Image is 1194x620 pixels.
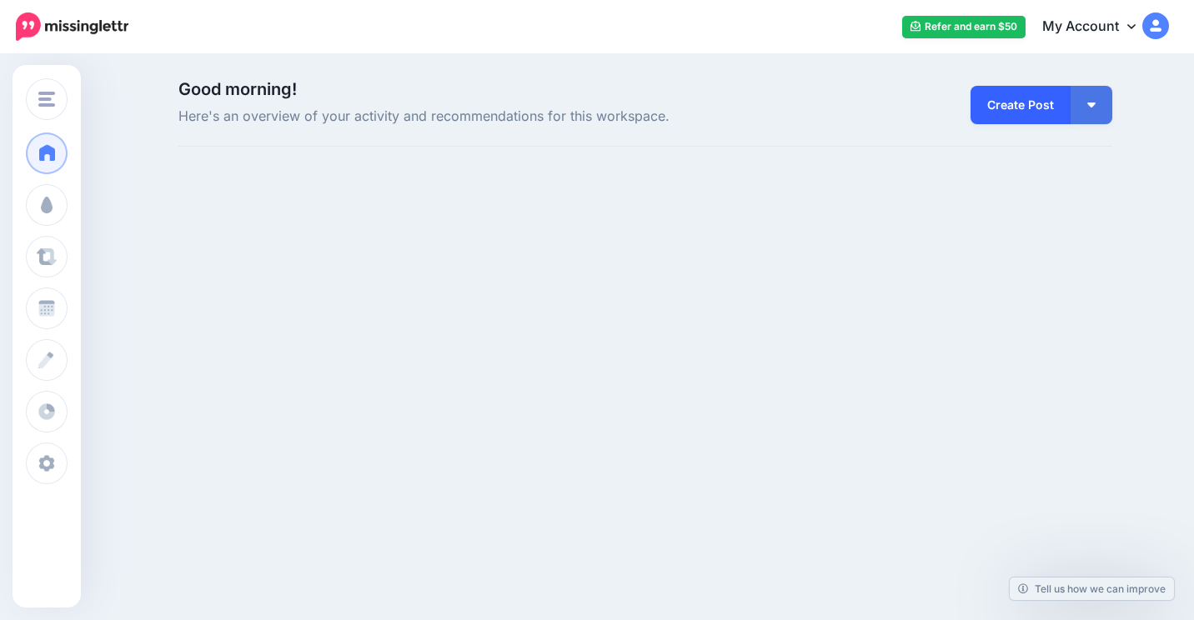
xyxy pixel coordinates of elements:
[38,92,55,107] img: menu.png
[1087,102,1096,107] img: arrow-down-white.png
[971,86,1071,124] a: Create Post
[178,79,297,99] span: Good morning!
[1010,577,1174,600] a: Tell us how we can improve
[902,16,1026,38] a: Refer and earn $50
[178,106,793,127] span: Here's an overview of your activity and recommendations for this workspace.
[16,12,128,41] img: Missinglettr
[1026,7,1169,47] a: My Account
